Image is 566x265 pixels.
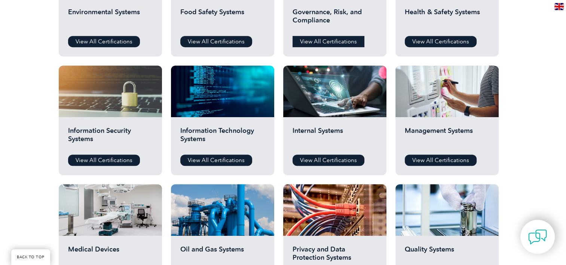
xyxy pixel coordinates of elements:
a: View All Certifications [68,155,140,166]
a: View All Certifications [405,36,477,47]
a: View All Certifications [293,36,364,47]
a: View All Certifications [68,36,140,47]
h2: Internal Systems [293,127,377,149]
h2: Information Security Systems [68,127,153,149]
h2: Food Safety Systems [180,8,265,30]
a: View All Certifications [180,36,252,47]
a: View All Certifications [180,155,252,166]
h2: Information Technology Systems [180,127,265,149]
a: BACK TO TOP [11,249,50,265]
h2: Management Systems [405,127,489,149]
img: contact-chat.png [528,228,547,246]
h2: Health & Safety Systems [405,8,489,30]
h2: Environmental Systems [68,8,153,30]
a: View All Certifications [293,155,364,166]
img: en [554,3,564,10]
h2: Governance, Risk, and Compliance [293,8,377,30]
a: View All Certifications [405,155,477,166]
